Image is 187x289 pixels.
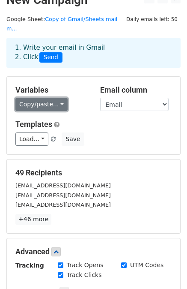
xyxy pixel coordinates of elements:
a: Copy/paste... [15,98,68,111]
button: Save [62,132,84,146]
a: Load... [15,132,48,146]
strong: Tracking [15,262,44,269]
a: Templates [15,120,52,129]
div: 1. Write your email in Gmail 2. Click [9,43,178,63]
h5: Advanced [15,247,172,256]
h5: Email column [100,85,172,95]
span: Send [39,52,62,63]
label: UTM Codes [130,261,163,270]
h5: 49 Recipients [15,168,172,178]
label: Track Clicks [67,271,102,280]
h5: Variables [15,85,87,95]
small: [EMAIL_ADDRESS][DOMAIN_NAME] [15,192,111,199]
label: Track Opens [67,261,104,270]
small: [EMAIL_ADDRESS][DOMAIN_NAME] [15,202,111,208]
a: Copy of Gmail/Sheets mail m... [6,16,117,32]
span: Daily emails left: 50 [123,15,181,24]
a: Daily emails left: 50 [123,16,181,22]
small: Google Sheet: [6,16,117,32]
a: +46 more [15,214,51,225]
small: [EMAIL_ADDRESS][DOMAIN_NAME] [15,182,111,189]
iframe: Chat Widget [144,248,187,289]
